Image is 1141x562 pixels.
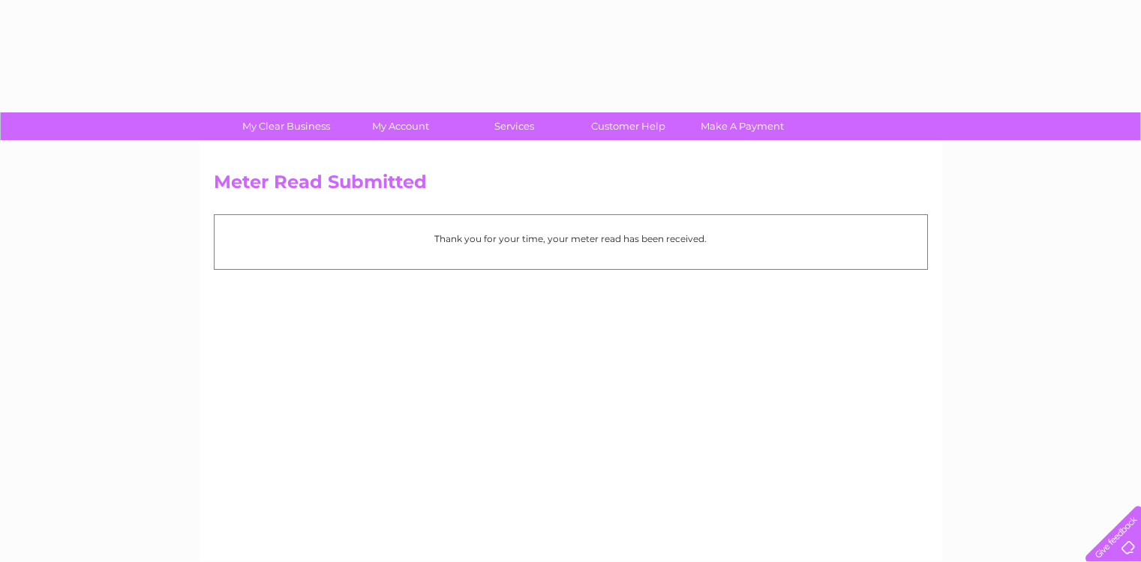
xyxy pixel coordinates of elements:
[566,112,690,140] a: Customer Help
[214,172,928,200] h2: Meter Read Submitted
[680,112,804,140] a: Make A Payment
[222,232,920,246] p: Thank you for your time, your meter read has been received.
[338,112,462,140] a: My Account
[452,112,576,140] a: Services
[224,112,348,140] a: My Clear Business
